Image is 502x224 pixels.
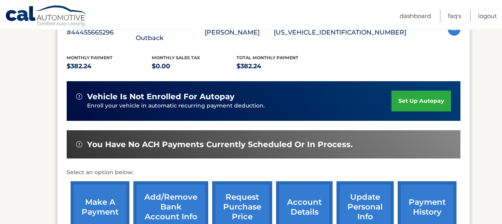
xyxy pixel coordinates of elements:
img: alert-white.svg [76,141,82,148]
p: Enroll your vehicle in automatic recurring payment deduction. [87,102,391,110]
p: #44455665296 [67,27,136,38]
span: You have no ACH payments currently scheduled or in process. [87,140,353,149]
p: [US_VEHICLE_IDENTIFICATION_NUMBER] [274,27,406,38]
a: Cal Automotive [5,5,87,28]
p: $382.24 [236,61,322,72]
p: $382.24 [67,61,152,72]
span: Monthly Payment [67,55,113,60]
span: vehicle is not enrolled for autopay [87,92,235,102]
span: Monthly sales Tax [152,55,200,60]
a: FAQ's [448,9,461,22]
p: 2024 Subaru Outback [136,22,205,44]
p: $0.00 [152,61,237,72]
p: [PERSON_NAME] [205,27,274,38]
span: Total Monthly Payment [236,55,298,60]
a: set up autopay [391,91,451,111]
img: alert-white.svg [76,93,82,100]
a: Logout [478,9,497,22]
p: Select an option below: [67,168,460,177]
a: Dashboard [400,9,431,22]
